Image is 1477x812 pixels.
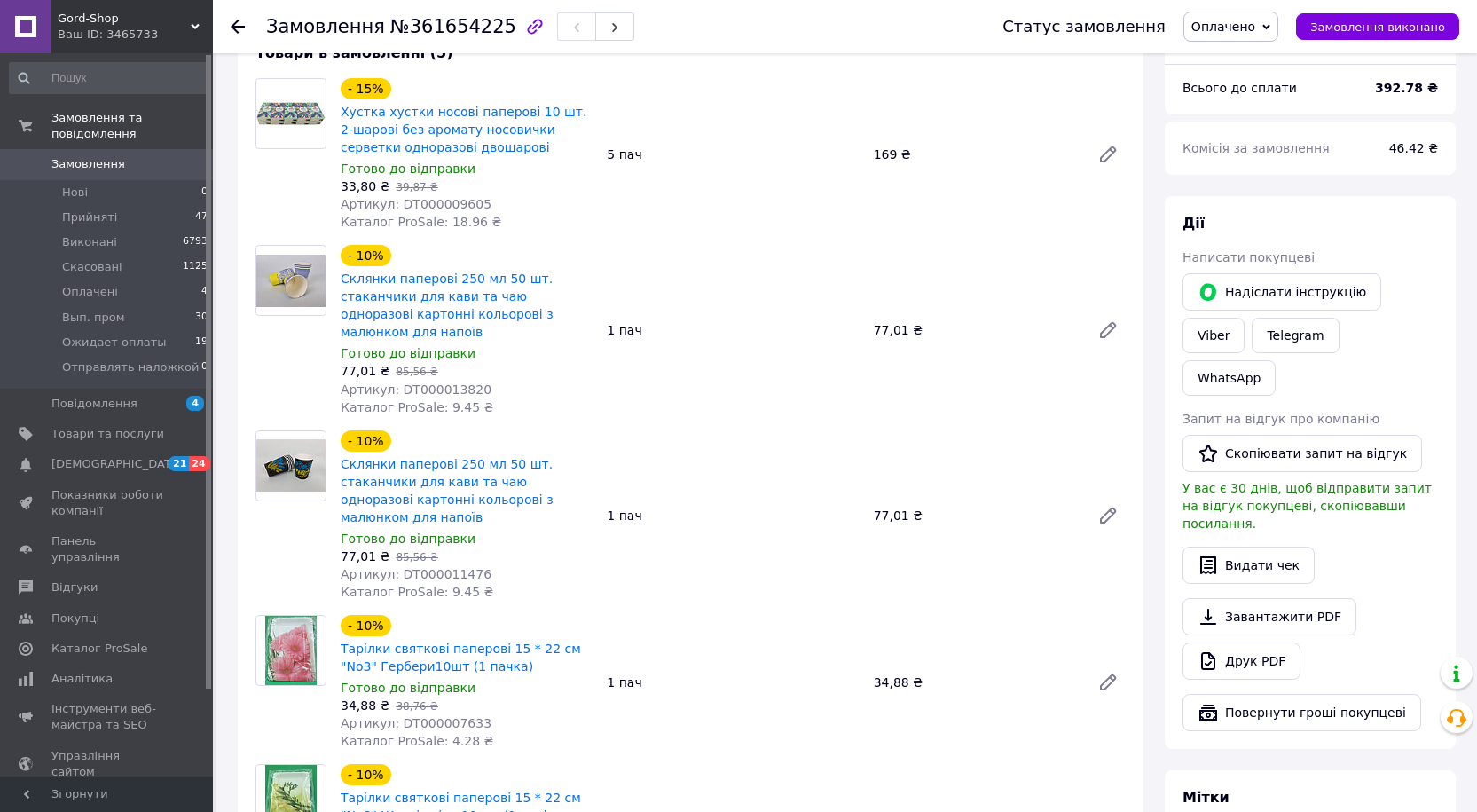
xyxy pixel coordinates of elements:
div: 5 пач [600,142,866,167]
div: - 10% [341,245,391,266]
span: Замовлення [51,156,125,172]
span: 85,56 ₴ [396,366,437,378]
div: Ваш ID: 3465733 [58,27,213,43]
span: №361654225 [390,16,516,37]
span: Каталог ProSale: 18.96 ₴ [341,215,501,229]
a: Склянки паперові 250 мл 50 шт. стаканчики для кави та чаю одноразові картонні кольорові з малюнко... [341,457,554,524]
a: Telegram [1252,318,1339,353]
a: Редагувати [1090,312,1126,348]
span: Написати покупцеві [1182,250,1315,264]
span: 4 [186,396,204,411]
span: 34,88 ₴ [341,698,389,713]
a: Редагувати [1090,137,1126,172]
a: Друк PDF [1182,643,1300,680]
div: - 10% [341,615,391,636]
button: Надіслати інструкцію [1182,273,1381,311]
div: 1 пач [600,503,866,528]
a: Завантажити PDF [1182,598,1356,635]
span: Вып. пром [62,310,124,326]
span: 4 [201,284,208,300]
span: Комісія за замовлення [1182,141,1330,155]
button: Видати чек [1182,547,1315,584]
span: Нові [62,185,88,201]
span: Інструменти веб-майстра та SEO [51,701,164,733]
div: 169 ₴ [867,142,1083,167]
button: Повернути гроші покупцеві [1182,694,1421,731]
div: - 10% [341,430,391,452]
span: 1125 [183,259,208,275]
span: 0 [201,359,208,375]
a: Viber [1182,318,1245,353]
span: Отправлять наложкой [62,359,199,375]
span: Ожидает оплаты [62,335,167,351]
div: - 10% [341,764,391,785]
span: Дії [1182,215,1205,232]
span: 33,80 ₴ [341,179,389,193]
button: Замовлення виконано [1296,13,1459,40]
span: 6793 [183,234,208,250]
span: Готово до відправки [341,346,475,360]
a: Тарілки святкові паперові 15 * 22 см "No3" Гербери10шт (1 пачка) [341,642,581,674]
span: Замовлення [266,16,385,37]
span: Показники роботи компанії [51,487,164,519]
div: 34,88 ₴ [867,670,1083,695]
a: Хустка хустки носові паперові 10 шт. 2-шарові без аромату носовички серветки одноразові двошарові [341,105,586,154]
span: 0 [201,185,208,201]
span: 85,56 ₴ [396,551,437,564]
img: Тарілки святкові паперові 15 * 22 см "No3" Гербери10шт (1 пачка) [265,616,318,685]
span: Артикул: DT000009605 [341,197,491,211]
span: Виконані [62,234,117,250]
div: - 15% [341,78,391,99]
span: 39,87 ₴ [396,181,437,193]
span: Панель управління [51,533,164,565]
span: Мітки [1182,789,1230,806]
span: Відгуки [51,579,98,595]
img: Склянки паперові 250 мл 50 шт. стаканчики для кави та чаю одноразові картонні кольорові з малюнко... [256,255,326,307]
div: 1 пач [600,318,866,343]
span: 21 [169,456,189,471]
input: Пошук [9,62,209,94]
span: Повідомлення [51,396,137,412]
span: 30 [195,310,208,326]
span: 46.42 ₴ [1389,141,1438,155]
span: Покупці [51,611,99,627]
span: Оплачені [62,284,118,300]
span: Оплачено [1191,20,1255,34]
a: Склянки паперові 250 мл 50 шт. стаканчики для кави та чаю одноразові картонні кольорові з малюнко... [341,272,554,339]
span: Gord-Shop [58,11,191,27]
span: Каталог ProSale [51,641,147,657]
span: Прийняті [62,209,117,225]
span: 19 [195,335,208,351]
span: Аналітика [51,671,113,687]
b: 392.78 ₴ [1375,81,1438,95]
span: Всього до сплати [1182,81,1297,95]
span: Готово до відправки [341,681,475,695]
span: 38,76 ₴ [396,700,437,713]
div: Повернутися назад [231,18,245,35]
a: WhatsApp [1182,360,1276,396]
div: Статус замовлення [1002,18,1166,35]
span: 24 [189,456,209,471]
a: Редагувати [1090,665,1126,700]
span: Каталог ProSale: 9.45 ₴ [341,400,493,414]
span: Готово до відправки [341,162,475,176]
span: Управління сайтом [51,748,164,780]
span: Товари та послуги [51,426,164,442]
img: Склянки паперові 250 мл 50 шт. стаканчики для кави та чаю одноразові картонні кольорові з малюнко... [256,439,326,492]
span: 77,01 ₴ [341,549,389,564]
span: Готово до відправки [341,532,475,546]
button: Скопіювати запит на відгук [1182,435,1422,472]
span: Артикул: DT000011476 [341,567,491,581]
img: Хустка хустки носові паперові 10 шт. 2-шарові без аромату носовички серветки одноразові двошарові [256,86,326,141]
a: Редагувати [1090,498,1126,533]
span: Замовлення та повідомлення [51,110,213,142]
span: Запит на відгук про компанію [1182,412,1379,426]
span: 77,01 ₴ [341,364,389,378]
span: Каталог ProSale: 4.28 ₴ [341,734,493,748]
span: У вас є 30 днів, щоб відправити запит на відгук покупцеві, скопіювавши посилання. [1182,481,1432,531]
span: Артикул: DT000013820 [341,382,491,397]
div: 77,01 ₴ [867,318,1083,343]
div: 77,01 ₴ [867,503,1083,528]
span: Артикул: DT000007633 [341,716,491,730]
span: [DEMOGRAPHIC_DATA] [51,456,183,472]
